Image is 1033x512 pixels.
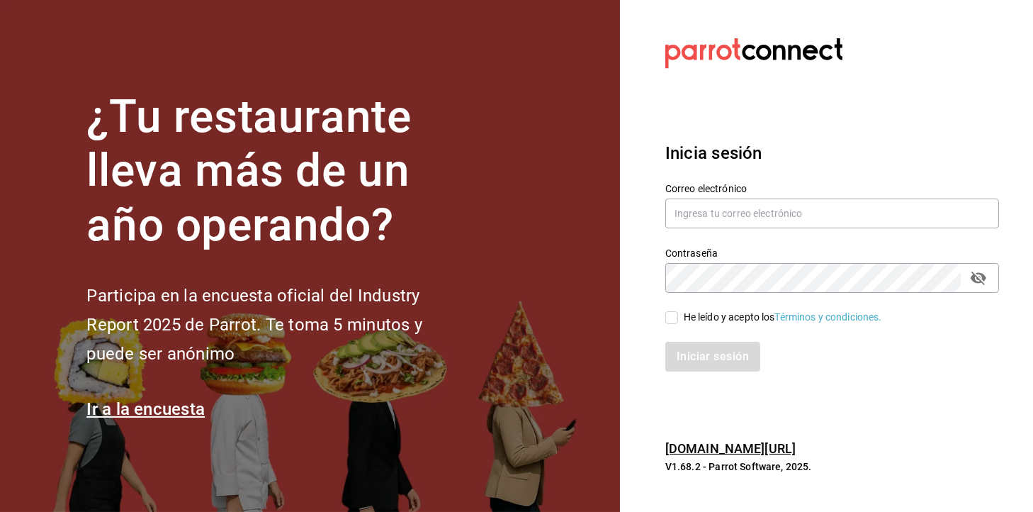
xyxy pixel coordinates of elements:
h1: ¿Tu restaurante lleva más de un año operando? [86,90,469,253]
a: Ir a la encuesta [86,399,205,419]
p: V1.68.2 - Parrot Software, 2025. [665,460,999,474]
label: Correo electrónico [665,184,999,194]
label: Contraseña [665,248,999,258]
a: [DOMAIN_NAME][URL] [665,441,796,456]
input: Ingresa tu correo electrónico [665,199,999,228]
a: Términos y condiciones. [775,311,882,323]
div: He leído y acepto los [684,310,882,325]
h2: Participa en la encuesta oficial del Industry Report 2025 de Parrot. Te toma 5 minutos y puede se... [86,282,469,368]
h3: Inicia sesión [665,140,999,166]
button: passwordField [966,266,990,290]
